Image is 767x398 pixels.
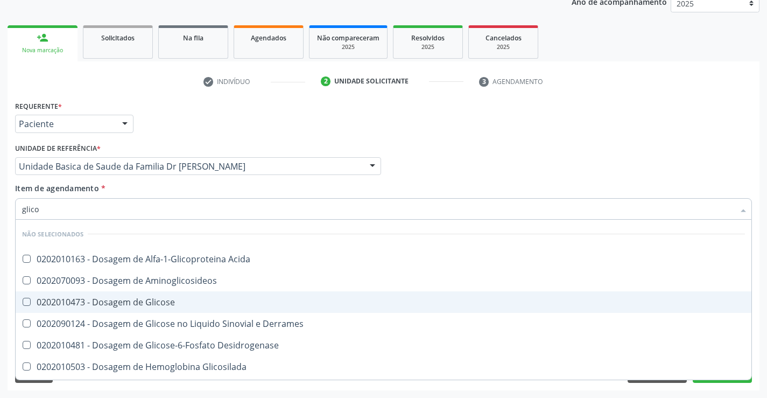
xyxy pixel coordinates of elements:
[334,76,409,86] div: Unidade solicitante
[401,43,455,51] div: 2025
[22,276,745,285] div: 0202070093 - Dosagem de Aminoglicosideos
[101,33,135,43] span: Solicitados
[183,33,203,43] span: Na fila
[22,362,745,371] div: 0202010503 - Dosagem de Hemoglobina Glicosilada
[321,76,330,86] div: 2
[37,32,48,44] div: person_add
[317,33,379,43] span: Não compareceram
[411,33,445,43] span: Resolvidos
[19,118,111,129] span: Paciente
[22,298,745,306] div: 0202010473 - Dosagem de Glicose
[476,43,530,51] div: 2025
[485,33,522,43] span: Cancelados
[15,183,99,193] span: Item de agendamento
[22,341,745,350] div: 0202010481 - Dosagem de Glicose-6-Fosfato Desidrogenase
[15,46,70,54] div: Nova marcação
[317,43,379,51] div: 2025
[22,198,734,220] input: Buscar por procedimentos
[19,161,359,172] span: Unidade Basica de Saude da Familia Dr [PERSON_NAME]
[22,255,745,263] div: 0202010163 - Dosagem de Alfa-1-Glicoproteina Acida
[15,98,62,115] label: Requerente
[15,141,101,157] label: Unidade de referência
[22,319,745,328] div: 0202090124 - Dosagem de Glicose no Liquido Sinovial e Derrames
[251,33,286,43] span: Agendados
